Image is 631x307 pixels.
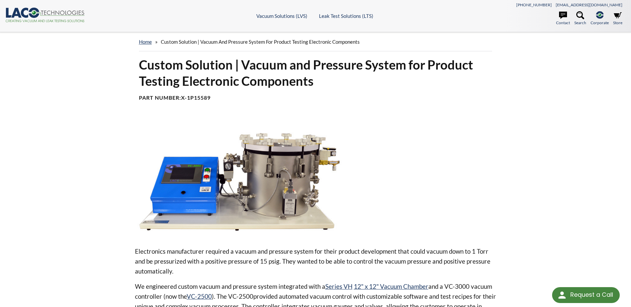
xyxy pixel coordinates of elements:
[161,39,360,45] span: Custom Solution | Vacuum and Pressure System for Product Testing Electronic Components
[574,11,586,26] a: Search
[591,20,609,26] span: Corporate
[556,11,570,26] a: Contact
[139,32,492,51] div: »
[139,57,492,89] h1: Custom Solution | Vacuum and Pressure System for Product Testing Electronic Components
[319,13,373,19] a: Leak Test Solutions (LTS)
[139,39,152,45] a: home
[516,2,552,7] a: [PHONE_NUMBER]
[613,11,622,26] a: Store
[139,94,492,101] h4: Part Number:
[256,13,307,19] a: Vacuum Solutions (LVS)
[135,246,496,276] p: Electronics manufacturer required a vacuum and pressure system for their product development that...
[325,282,352,290] a: Series VH
[181,94,211,101] b: X-1P15589
[135,117,347,236] img: Front view of tabletop mounted vacuum and pressure system with vertical cylindrical chamber and v...
[570,287,613,302] div: Request a Call
[187,292,212,300] a: VC-2500
[552,287,620,303] div: Request a Call
[354,282,428,290] a: 12" x 12" Vacuum Chamber
[557,290,567,300] img: round button
[556,2,622,7] a: [EMAIL_ADDRESS][DOMAIN_NAME]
